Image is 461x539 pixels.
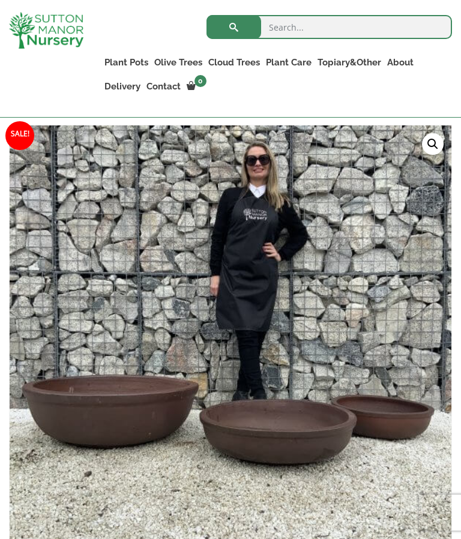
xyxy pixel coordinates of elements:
a: Plant Care [263,54,315,71]
a: View full-screen image gallery [422,133,444,155]
img: logo [9,12,83,49]
a: Cloud Trees [205,54,263,71]
span: Sale! [5,121,34,150]
a: Topiary&Other [315,54,384,71]
a: Plant Pots [101,54,151,71]
a: Delivery [101,78,143,95]
input: Search... [206,15,452,39]
a: Contact [143,78,184,95]
a: Olive Trees [151,54,205,71]
a: 0 [184,78,210,95]
span: 0 [194,75,206,87]
a: About [384,54,417,71]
